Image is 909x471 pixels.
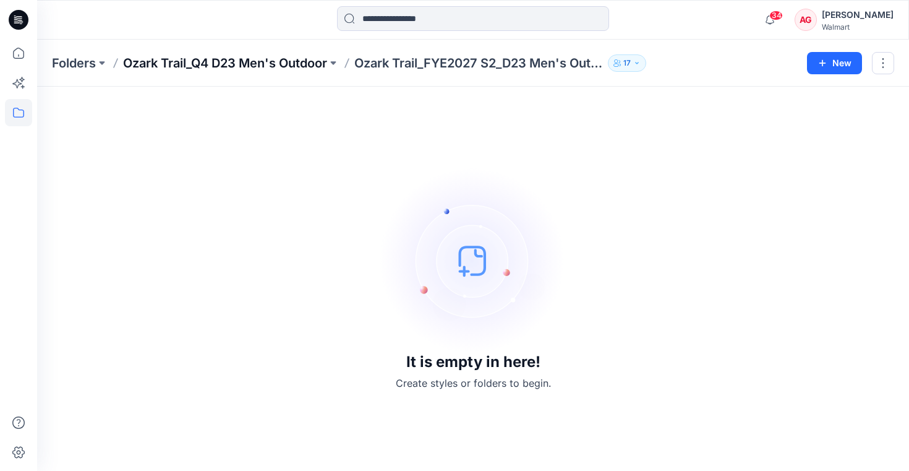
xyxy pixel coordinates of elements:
img: empty-state-image.svg [380,168,566,353]
div: Walmart [822,22,894,32]
button: New [807,52,862,74]
button: 17 [608,54,646,72]
p: Ozark Trail_FYE2027 S2_D23 Men's Outdoor - Q4 [354,54,603,72]
div: AG [795,9,817,31]
a: Folders [52,54,96,72]
h3: It is empty in here! [406,353,540,371]
p: 17 [623,56,631,70]
p: Create styles or folders to begin. [396,376,551,391]
div: [PERSON_NAME] [822,7,894,22]
a: Ozark Trail_Q4 D23 Men's Outdoor [123,54,327,72]
span: 34 [769,11,783,20]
